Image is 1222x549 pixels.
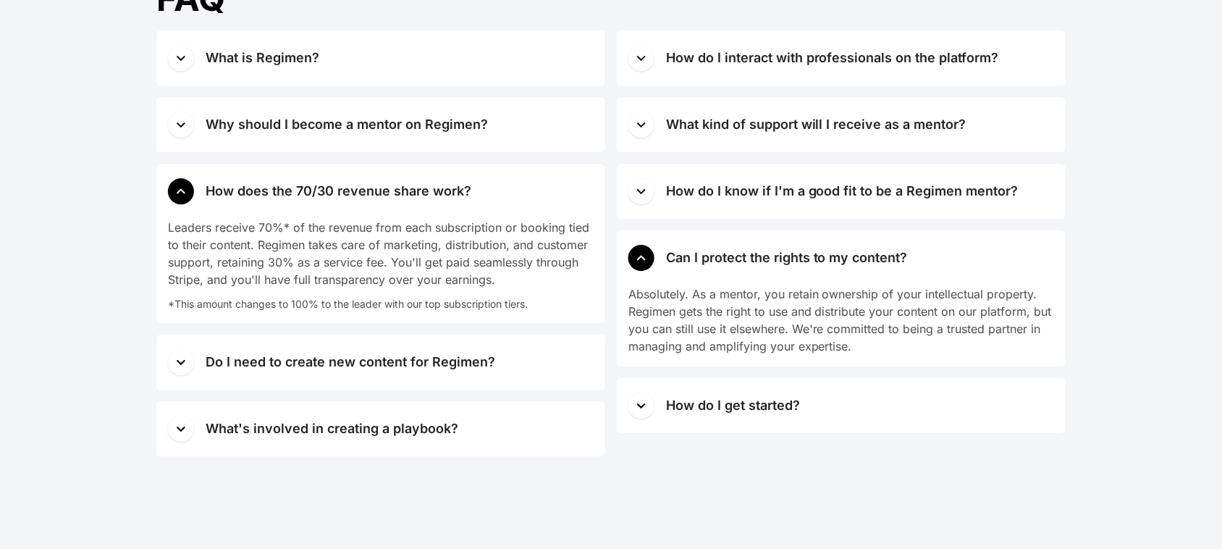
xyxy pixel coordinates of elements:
button: Why should I become a mentor on Regimen? [156,97,605,152]
div: How do I get started? [666,395,800,416]
div: Do I need to create new content for Regimen? [206,352,495,372]
div: Can I protect the rights to my content? [666,248,908,268]
button: How do I interact with professionals on the platform? [617,30,1066,85]
button: What's involved in creating a playbook? [156,401,605,456]
button: How do I know if I'm a good fit to be a Regimen mentor? [617,164,1066,219]
div: Leaders receive 70%* of the revenue from each subscription or booking tied to their content. Regi... [168,219,594,288]
div: What is Regimen? [206,48,319,68]
div: Why should I become a mentor on Regimen? [206,114,488,135]
div: *This amount changes to 100% to the leader with our top subscription tiers. [168,288,594,311]
div: How do I interact with professionals on the platform? [666,48,999,68]
button: Can I protect the rights to my content? [617,230,1066,285]
div: How does the 70/30 revenue share work? [206,181,471,201]
button: How do I get started? [617,378,1066,433]
div: How do I know if I'm a good fit to be a Regimen mentor? [666,181,1019,201]
button: What kind of support will I receive as a mentor? [617,97,1066,152]
div: What kind of support will I receive as a mentor? [666,114,966,135]
button: What is Regimen? [156,30,605,85]
div: What's involved in creating a playbook? [206,419,458,439]
button: How does the 70/30 revenue share work? [156,164,605,219]
div: Absolutely. As a mentor, you retain ownership of your intellectual property. Regimen gets the rig... [628,285,1054,355]
button: Do I need to create new content for Regimen? [156,335,605,390]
